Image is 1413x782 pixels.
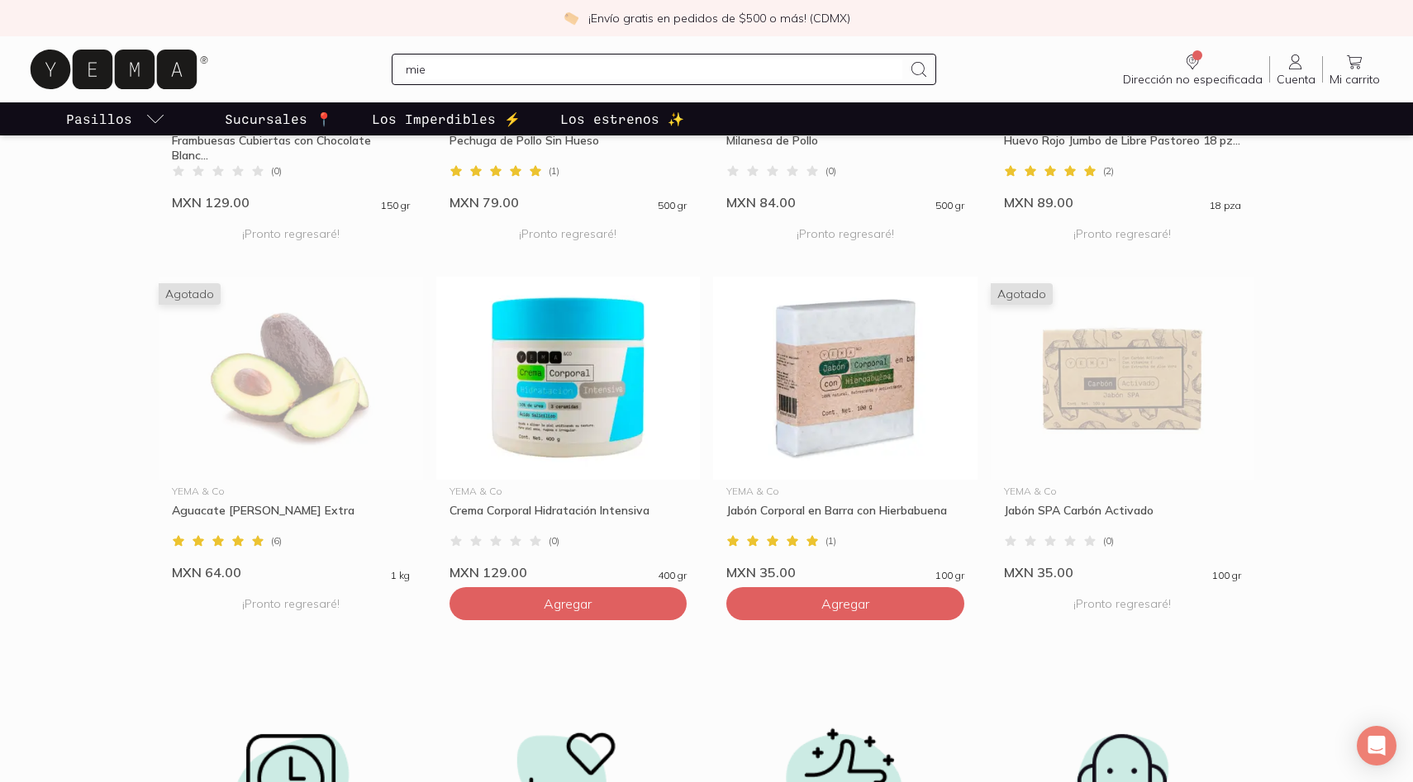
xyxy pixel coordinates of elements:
span: Agregar [544,595,592,612]
p: ¡Pronto regresaré! [450,217,687,250]
span: MXN 35.00 [1004,564,1073,581]
div: Aguacate [PERSON_NAME] Extra [172,503,410,533]
button: Agregar [450,587,687,620]
input: Busca los mejores productos [406,59,902,79]
p: Los estrenos ✨ [560,109,684,129]
p: Sucursales 📍 [225,109,332,129]
p: ¡Pronto regresaré! [172,217,410,250]
p: Pasillos [66,109,132,129]
div: Huevo Rojo Jumbo de Libre Pastoreo 18 pz... [1004,133,1242,163]
a: pasillo-todos-link [63,102,169,135]
span: MXN 35.00 [726,564,796,581]
p: ¡Pronto regresaré! [1004,587,1242,620]
div: YEMA & Co [726,486,964,496]
span: 400 gr [658,571,687,581]
div: YEMA & Co [1004,486,1242,496]
a: Crema Corporal Hidratación IntensivaYEMA & CoCrema Corporal Hidratación Intensiva(0)MXN 129.00400 gr [436,277,701,581]
a: Los estrenos ✨ [557,102,687,135]
a: Mi carrito [1323,52,1387,87]
span: 100 gr [1212,571,1241,581]
span: 500 gr [935,201,964,211]
span: 18 pza [1210,201,1241,211]
span: MXN 64.00 [172,564,241,581]
span: MXN 89.00 [1004,194,1073,211]
img: Jabón Corporal en Barra con Hierbabuena [713,277,978,480]
span: Agregar [821,595,869,612]
span: Agotado [159,283,221,305]
span: 1 kg [391,571,410,581]
img: Aguacate Hass Extra [159,277,423,480]
span: ( 0 ) [1103,536,1114,546]
span: ( 2 ) [1103,166,1114,176]
span: Mi carrito [1330,72,1380,87]
span: ( 1 ) [549,166,559,176]
span: 150 gr [381,201,410,211]
div: Jabón Corporal en Barra con Hierbabuena [726,503,964,533]
span: ( 0 ) [271,166,282,176]
div: YEMA & Co [450,486,687,496]
span: ( 0 ) [825,166,836,176]
span: MXN 79.00 [450,194,519,211]
p: ¡Pronto regresaré! [172,587,410,620]
a: Aguacate Hass ExtraAgotadoYEMA & CoAguacate [PERSON_NAME] Extra(6)MXN 64.001 kg [159,277,423,581]
a: Cuenta [1270,52,1322,87]
span: 500 gr [658,201,687,211]
a: Dirección no especificada [1116,52,1269,87]
div: Frambuesas Cubiertas con Chocolate Blanc... [172,133,410,163]
div: Jabón SPA Carbón Activado [1004,503,1242,533]
span: ( 1 ) [825,536,836,546]
div: Milanesa de Pollo [726,133,964,163]
a: Jabón Corporal en Barra con HierbabuenaYEMA & CoJabón Corporal en Barra con Hierbabuena(1)MXN 35.... [713,277,978,581]
div: Open Intercom Messenger [1357,726,1396,765]
span: MXN 129.00 [450,564,527,581]
span: ( 0 ) [549,536,559,546]
a: Sucursales 📍 [221,102,335,135]
p: ¡Pronto regresaré! [1004,217,1242,250]
img: Jabón SPA Carbón Activado [991,277,1255,480]
div: Pechuga de Pollo Sin Hueso [450,133,687,163]
a: Jabón SPA Carbón ActivadoAgotadoYEMA & CoJabón SPA Carbón Activado(0)MXN 35.00100 gr [991,277,1255,581]
a: Los Imperdibles ⚡️ [369,102,524,135]
span: MXN 129.00 [172,194,250,211]
img: check [564,11,578,26]
span: Dirección no especificada [1123,72,1263,87]
div: Crema Corporal Hidratación Intensiva [450,503,687,533]
div: YEMA & Co [172,486,410,496]
p: Los Imperdibles ⚡️ [372,109,521,129]
p: ¡Pronto regresaré! [726,217,964,250]
p: ¡Envío gratis en pedidos de $500 o más! (CDMX) [588,10,850,26]
span: 100 gr [935,571,964,581]
span: Agotado [991,283,1053,305]
span: MXN 84.00 [726,194,796,211]
span: Cuenta [1277,72,1315,87]
button: Agregar [726,587,964,620]
span: ( 6 ) [271,536,282,546]
img: Crema Corporal Hidratación Intensiva [436,277,701,480]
